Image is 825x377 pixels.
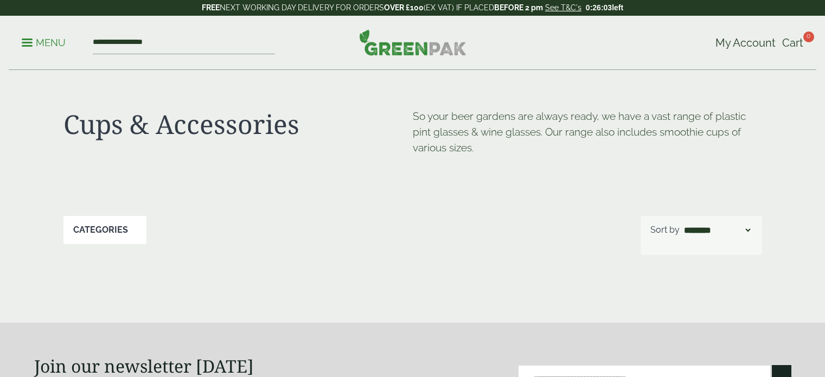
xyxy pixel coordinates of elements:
select: Shop order [682,223,752,237]
strong: BEFORE 2 pm [494,3,543,12]
img: GreenPak Supplies [359,29,466,55]
span: My Account [715,36,776,49]
h1: Cups & Accessories [63,108,413,140]
a: My Account [715,35,776,51]
span: left [612,3,623,12]
p: So your beer gardens are always ready, we have a vast range of plastic pint glasses & wine glasse... [413,108,762,155]
p: Categories [73,223,128,237]
strong: FREE [202,3,220,12]
p: Menu [22,36,66,49]
span: 0 [803,31,814,42]
span: 0:26:03 [586,3,612,12]
p: Sort by [650,223,680,237]
a: Cart 0 [782,35,803,51]
a: See T&C's [545,3,581,12]
strong: OVER £100 [384,3,424,12]
span: Cart [782,36,803,49]
a: Menu [22,36,66,47]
